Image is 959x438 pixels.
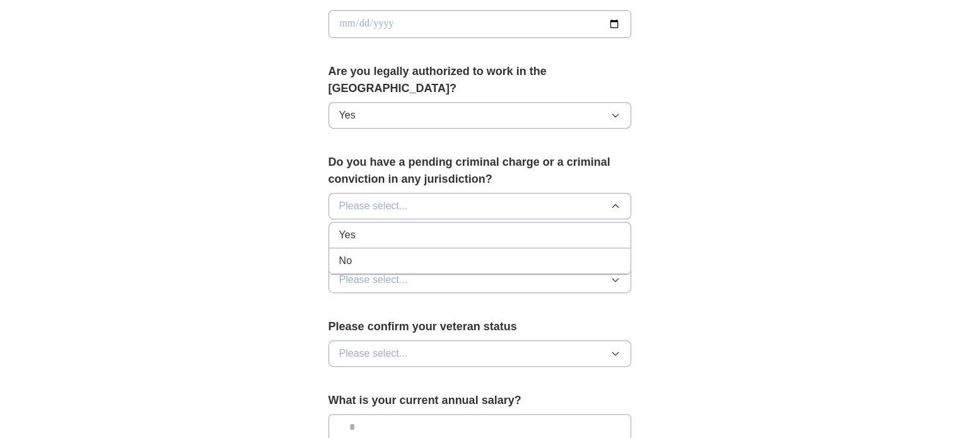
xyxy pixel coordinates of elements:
label: What is your current annual salary? [328,392,631,409]
button: Yes [328,102,631,129]
span: Yes [339,228,356,243]
button: Please select... [328,193,631,219]
label: Do you have a pending criminal charge or a criminal conviction in any jurisdiction? [328,154,631,188]
label: Please confirm your veteran status [328,318,631,335]
span: Please select... [339,199,408,214]
button: Please select... [328,267,631,293]
span: Yes [339,108,356,123]
span: No [339,253,352,268]
span: Please select... [339,346,408,361]
button: Please select... [328,340,631,367]
label: Are you legally authorized to work in the [GEOGRAPHIC_DATA]? [328,63,631,97]
span: Please select... [339,272,408,287]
